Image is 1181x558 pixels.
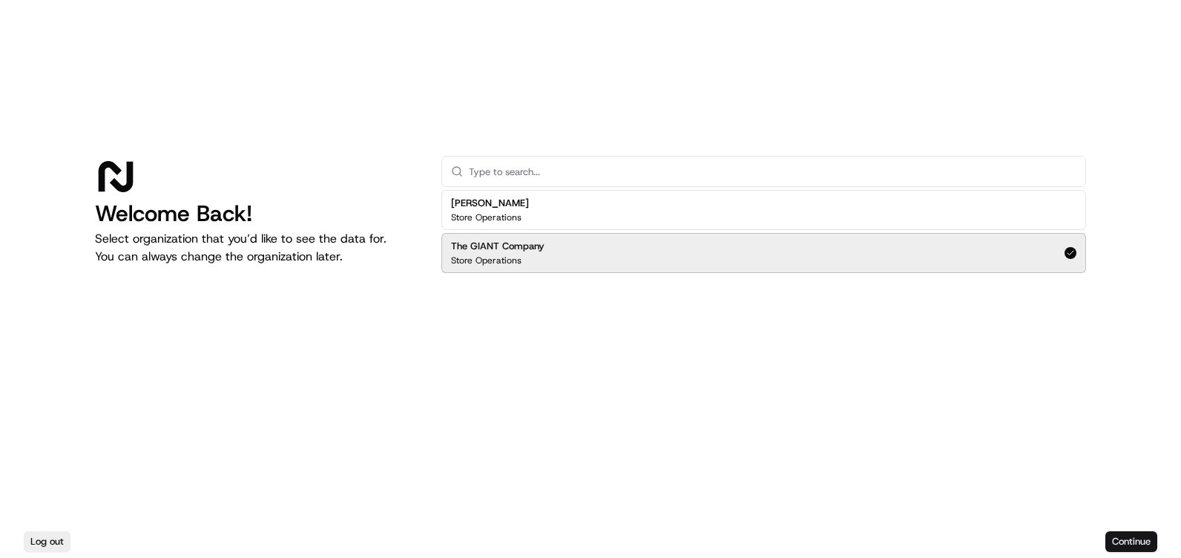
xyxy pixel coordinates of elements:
button: Continue [1105,531,1157,552]
p: Store Operations [451,211,522,223]
input: Type to search... [469,157,1076,186]
h1: Welcome Back! [95,200,418,227]
h2: The GIANT Company [451,240,545,253]
p: Store Operations [451,255,522,266]
div: Suggestions [441,187,1086,276]
h2: [PERSON_NAME] [451,197,529,210]
p: Select organization that you’d like to see the data for. You can always change the organization l... [95,230,418,266]
button: Log out [24,531,70,552]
